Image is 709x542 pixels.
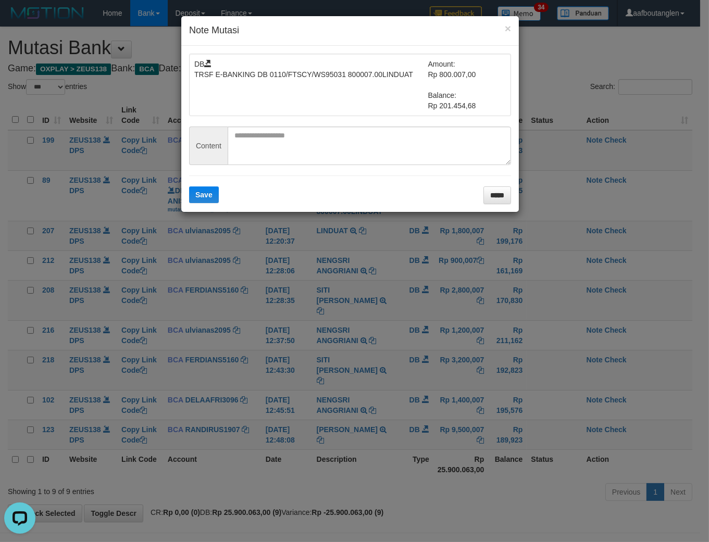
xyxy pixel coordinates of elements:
button: Open LiveChat chat widget [4,4,35,35]
button: Save [189,186,219,203]
button: × [505,23,511,34]
span: Content [189,127,228,165]
td: DB TRSF E-BANKING DB 0110/FTSCY/WS95031 800007.00LINDUAT [194,59,428,111]
td: Amount: Rp 800.007,00 Balance: Rp 201.454,68 [428,59,506,111]
h4: Note Mutasi [189,24,511,37]
span: Save [195,191,213,199]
